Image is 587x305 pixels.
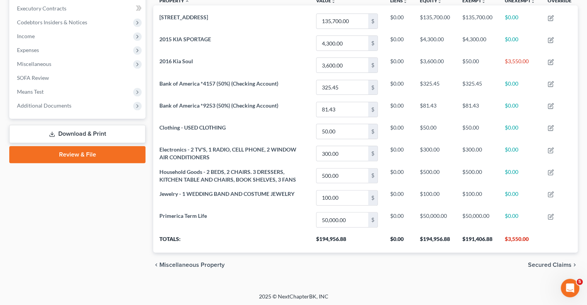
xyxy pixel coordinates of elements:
[499,142,541,164] td: $0.00
[17,61,51,67] span: Miscellaneous
[159,146,296,160] span: Electronics - 2 TV'S, 1 RADIO, CELL PHONE, 2 WINDOW AIR CONDITIONERS
[456,76,499,98] td: $325.45
[456,54,499,76] td: $50.00
[159,80,278,87] span: Bank of America *4157 (50%) (Checking Account)
[499,54,541,76] td: $3,550.00
[17,47,39,53] span: Expenses
[499,187,541,209] td: $0.00
[368,169,377,183] div: $
[499,165,541,187] td: $0.00
[316,58,368,72] input: 0.00
[384,142,414,164] td: $0.00
[11,71,145,85] a: SOFA Review
[456,142,499,164] td: $300.00
[159,169,296,183] span: Household Goods - 2 BEDS, 2 CHAIRS. 3 DRESSERS, KITCHEN TABLE AND CHAIRS, BOOK SHELVES, 3 FANS
[153,262,225,268] button: chevron_left Miscellaneous Property
[17,102,71,109] span: Additional Documents
[9,146,145,163] a: Review & File
[384,165,414,187] td: $0.00
[384,231,414,253] th: $0.00
[384,54,414,76] td: $0.00
[153,262,159,268] i: chevron_left
[316,169,368,183] input: 0.00
[384,10,414,32] td: $0.00
[456,10,499,32] td: $135,700.00
[528,262,578,268] button: Secured Claims chevron_right
[310,231,384,253] th: $194,956.88
[456,120,499,142] td: $50.00
[368,36,377,51] div: $
[159,212,207,219] span: Primerica Term Life
[17,88,44,95] span: Means Test
[456,32,499,54] td: $4,300.00
[499,209,541,231] td: $0.00
[368,102,377,117] div: $
[577,279,583,285] span: 5
[368,124,377,139] div: $
[384,98,414,120] td: $0.00
[456,209,499,231] td: $50,000.00
[17,33,35,39] span: Income
[414,10,456,32] td: $135,700.00
[316,102,368,117] input: 0.00
[414,142,456,164] td: $300.00
[414,54,456,76] td: $3,600.00
[316,146,368,161] input: 0.00
[499,98,541,120] td: $0.00
[414,187,456,209] td: $100.00
[384,187,414,209] td: $0.00
[159,36,211,42] span: 2015 KIA SPORTAGE
[316,80,368,95] input: 0.00
[159,58,193,64] span: 2016 Kia Soul
[499,231,541,253] th: $3,550.00
[368,190,377,205] div: $
[368,80,377,95] div: $
[9,125,145,143] a: Download & Print
[414,120,456,142] td: $50.00
[316,190,368,205] input: 0.00
[11,2,145,15] a: Executory Contracts
[456,187,499,209] td: $100.00
[159,102,278,109] span: Bank of America *9253 (50%) (Checking Account)
[414,32,456,54] td: $4,300.00
[499,76,541,98] td: $0.00
[499,10,541,32] td: $0.00
[572,262,578,268] i: chevron_right
[499,32,541,54] td: $0.00
[17,74,49,81] span: SOFA Review
[414,231,456,253] th: $194,956.88
[368,146,377,161] div: $
[384,76,414,98] td: $0.00
[456,98,499,120] td: $81.43
[456,231,499,253] th: $191,406.88
[528,262,572,268] span: Secured Claims
[368,212,377,227] div: $
[368,14,377,29] div: $
[384,209,414,231] td: $0.00
[17,5,66,12] span: Executory Contracts
[414,209,456,231] td: $50,000.00
[384,32,414,54] td: $0.00
[159,190,294,197] span: Jewelry - 1 WEDDING BAND AND COSTUME JEWELRY
[159,262,225,268] span: Miscellaneous Property
[159,124,226,131] span: Clothing - USED CLOTHING
[561,279,579,297] iframe: Intercom live chat
[414,98,456,120] td: $81.43
[456,165,499,187] td: $500.00
[316,212,368,227] input: 0.00
[17,19,87,25] span: Codebtors Insiders & Notices
[499,120,541,142] td: $0.00
[153,231,310,253] th: Totals:
[414,165,456,187] td: $500.00
[159,14,208,20] span: [STREET_ADDRESS]
[316,124,368,139] input: 0.00
[316,36,368,51] input: 0.00
[316,14,368,29] input: 0.00
[384,120,414,142] td: $0.00
[414,76,456,98] td: $325.45
[368,58,377,72] div: $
